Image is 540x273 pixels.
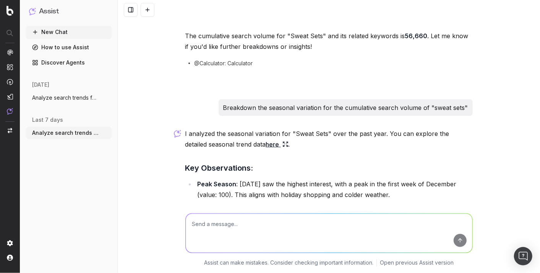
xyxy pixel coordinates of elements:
[26,57,112,69] a: Discover Agents
[29,8,36,15] img: Assist
[7,255,13,261] img: My account
[29,6,109,17] button: Assist
[7,108,13,115] img: Assist
[195,203,473,225] li: : Interest gradually declined after December, stabilizing at lower levels during spring and summe...
[39,6,59,17] h1: Assist
[26,127,112,139] button: Analyze search trends for: Sweat Sets, S
[32,81,49,89] span: [DATE]
[185,162,473,174] h3: Key Observations:
[185,31,473,52] p: The cumulative search volume for "Sweat Sets" and its related keywords is . Let me know if you'd ...
[514,247,532,265] div: Open Intercom Messenger
[32,116,63,124] span: last 7 days
[380,259,454,267] a: Open previous Assist version
[26,92,112,104] button: Analyze search trends for: Sweat Sets, S
[266,139,289,150] a: here
[195,179,473,200] li: : [DATE] saw the highest interest, with a peak in the first week of December (value: 100). This a...
[26,41,112,53] a: How to use Assist
[32,94,99,102] span: Analyze search trends for: Sweat Sets, S
[405,32,428,40] strong: 56,660
[185,128,473,150] p: I analyzed the seasonal variation for "Sweat Sets" over the past year. You can explore the detail...
[7,94,13,100] img: Studio
[7,240,13,246] img: Setting
[6,6,13,16] img: Botify logo
[7,49,13,55] img: Analytics
[174,130,181,137] img: Botify assist logo
[7,79,13,85] img: Activation
[26,26,112,38] button: New Chat
[195,60,253,67] span: @Calculator: Calculator
[32,129,99,137] span: Analyze search trends for: Sweat Sets, S
[198,180,237,188] strong: Peak Season
[7,64,13,70] img: Intelligence
[8,128,12,133] img: Switch project
[223,102,468,113] p: Breakdown the seasonal variation for the cumulative search volume of "sweat sets"
[204,259,373,267] p: Assist can make mistakes. Consider checking important information.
